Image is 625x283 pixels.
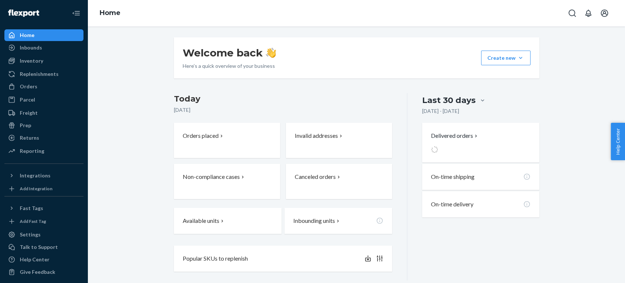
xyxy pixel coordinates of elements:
div: Last 30 days [422,95,476,106]
button: Help Center [611,123,625,160]
p: [DATE] - [DATE] [422,107,459,115]
a: Orders [4,81,83,92]
div: Inbounds [20,44,42,51]
div: Returns [20,134,39,141]
button: Open notifications [581,6,596,21]
p: Canceled orders [295,173,336,181]
div: Prep [20,122,31,129]
a: Parcel [4,94,83,106]
a: Replenishments [4,68,83,80]
div: Orders [20,83,37,90]
h1: Welcome back [183,46,276,59]
a: Inbounds [4,42,83,54]
p: Invalid addresses [295,132,338,140]
div: Add Integration [20,185,52,192]
p: Orders placed [183,132,219,140]
p: Non-compliance cases [183,173,240,181]
p: On-time shipping [431,173,475,181]
div: Home [20,32,34,39]
a: Reporting [4,145,83,157]
button: Orders placed [174,123,280,158]
p: On-time delivery [431,200,473,209]
p: Popular SKUs to replenish [183,254,248,263]
button: Integrations [4,170,83,181]
div: Fast Tags [20,205,43,212]
button: Delivered orders [431,132,479,140]
div: Integrations [20,172,51,179]
div: Add Fast Tag [20,218,46,224]
a: Returns [4,132,83,144]
a: Add Integration [4,184,83,193]
a: Prep [4,120,83,131]
button: Fast Tags [4,202,83,214]
p: Here’s a quick overview of your business [183,62,276,70]
img: hand-wave emoji [266,48,276,58]
div: Give Feedback [20,268,55,276]
a: Home [4,29,83,41]
div: Talk to Support [20,243,58,251]
button: Close Navigation [69,6,83,21]
button: Inbounding units [284,208,392,234]
a: Talk to Support [4,241,83,253]
a: Inventory [4,55,83,67]
button: Create new [481,51,531,65]
button: Invalid addresses [286,123,392,158]
a: Freight [4,107,83,119]
div: Help Center [20,256,49,263]
p: Available units [183,217,219,225]
button: Open Search Box [565,6,580,21]
h3: Today [174,93,393,105]
div: Inventory [20,57,43,65]
button: Give Feedback [4,266,83,278]
p: [DATE] [174,106,393,114]
div: Settings [20,231,41,238]
a: Add Fast Tag [4,217,83,226]
div: Replenishments [20,70,59,78]
a: Settings [4,229,83,240]
button: Open account menu [597,6,612,21]
button: Non-compliance cases [174,164,280,199]
div: Freight [20,109,38,117]
div: Reporting [20,147,44,155]
button: Canceled orders [286,164,392,199]
img: Flexport logo [8,10,39,17]
div: Parcel [20,96,35,103]
a: Home [100,9,120,17]
button: Available units [174,208,282,234]
a: Help Center [4,254,83,265]
ol: breadcrumbs [94,3,126,24]
p: Inbounding units [293,217,335,225]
